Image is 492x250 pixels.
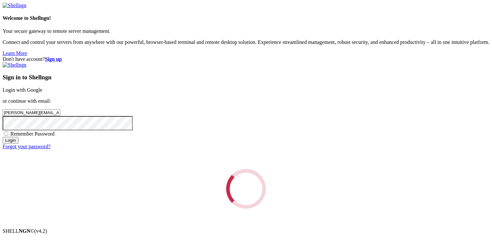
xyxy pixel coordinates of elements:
input: Email address [3,109,60,116]
span: Remember Password [10,131,55,137]
img: Shellngn [3,3,26,8]
p: Connect and control your servers from anywhere with our powerful, browser-based terminal and remo... [3,39,489,45]
div: Loading... [224,167,267,210]
b: NGN [19,228,31,234]
span: SHELL © [3,228,47,234]
h3: Sign in to Shellngn [3,74,489,81]
a: Login with Google [3,87,42,93]
div: Don't have account? [3,56,489,62]
input: Remember Password [4,131,8,136]
img: Shellngn [3,62,26,68]
span: 4.2.0 [34,228,47,234]
a: Learn More [3,50,27,56]
a: Forgot your password? [3,144,50,149]
a: Sign up [45,56,62,62]
input: Login [3,137,19,144]
p: or continue with email: [3,98,489,104]
p: Your secure gateway to remote server management. [3,28,489,34]
h4: Welcome to Shellngn! [3,15,489,21]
